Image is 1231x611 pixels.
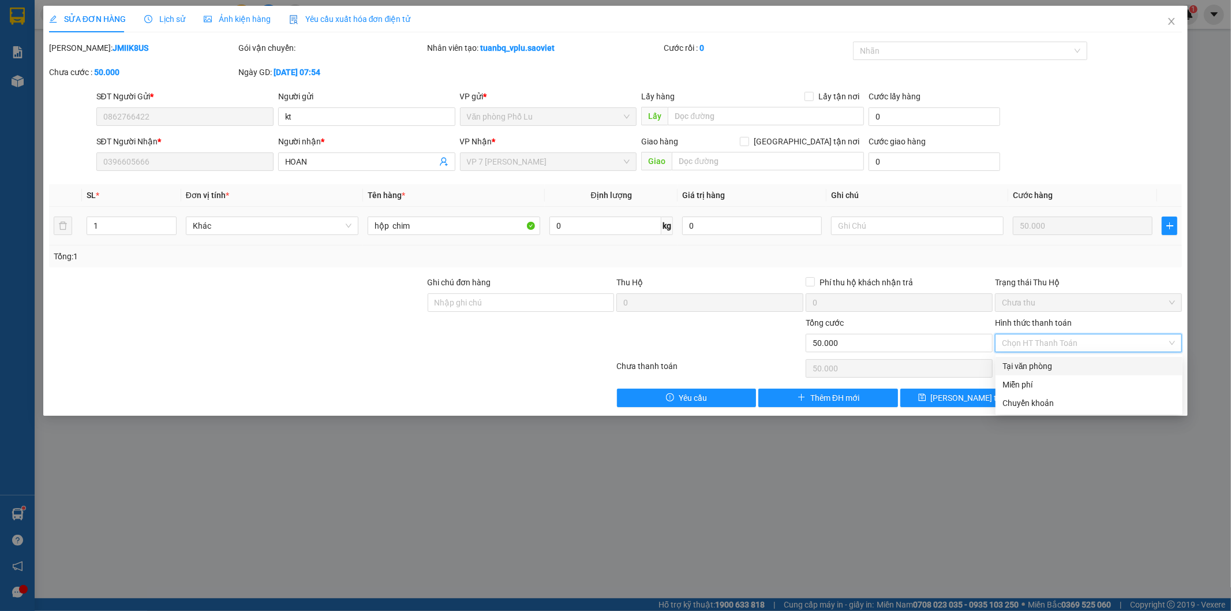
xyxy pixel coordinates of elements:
span: Tổng cước [806,318,844,327]
span: Cước hàng [1013,191,1053,200]
b: [DATE] 07:54 [274,68,320,77]
label: Cước lấy hàng [869,92,921,101]
span: Khác [193,217,351,234]
th: Ghi chú [826,184,1008,207]
span: Chưa thu [1002,294,1175,311]
span: Lấy hàng [641,92,675,101]
div: Chuyển khoản [1002,397,1176,409]
span: Thêm ĐH mới [810,392,859,404]
span: Tên hàng [368,191,405,200]
span: plus [798,393,806,403]
label: Hình thức thanh toán [995,318,1072,327]
div: Ngày GD: [238,66,425,79]
span: [GEOGRAPHIC_DATA] tận nơi [749,135,864,148]
span: close [1167,17,1176,26]
span: Yêu cầu xuất hóa đơn điện tử [289,14,411,24]
div: [PERSON_NAME]: [49,42,236,54]
label: Cước giao hàng [869,137,926,146]
button: plusThêm ĐH mới [758,389,898,407]
div: VP gửi [460,90,637,103]
span: kg [661,217,673,235]
div: Tại văn phòng [1002,360,1176,372]
span: Giao [641,152,672,170]
span: VP 7 Phạm Văn Đồng [467,153,630,170]
div: Tổng: 1 [54,250,475,263]
span: save [918,393,926,403]
input: Dọc đường [672,152,864,170]
div: Chưa cước : [49,66,236,79]
button: Close [1155,6,1188,38]
span: SL [87,191,96,200]
span: [PERSON_NAME] thay đổi [931,392,1023,404]
span: clock-circle [144,15,152,23]
span: Giao hàng [641,137,678,146]
input: Ghi chú đơn hàng [428,293,615,312]
div: Cước rồi : [664,42,851,54]
span: Lấy tận nơi [814,90,864,103]
span: Phí thu hộ khách nhận trả [815,276,918,289]
div: SĐT Người Gửi [96,90,274,103]
span: edit [49,15,57,23]
input: Dọc đường [668,107,864,125]
span: plus [1162,221,1177,230]
div: Nhân viên tạo: [428,42,662,54]
span: VP Nhận [460,137,492,146]
span: SỬA ĐƠN HÀNG [49,14,126,24]
div: Người nhận [278,135,455,148]
input: 0 [1013,217,1153,235]
div: Người gửi [278,90,455,103]
b: JMIIK8US [113,43,148,53]
input: Ghi Chú [831,217,1004,235]
span: Thu Hộ [616,278,643,287]
label: Ghi chú đơn hàng [428,278,491,287]
div: Chưa thanh toán [616,360,805,380]
span: Giá trị hàng [682,191,725,200]
button: save[PERSON_NAME] thay đổi [900,389,1040,407]
button: exclamation-circleYêu cầu [617,389,757,407]
span: user-add [439,157,448,166]
div: SĐT Người Nhận [96,135,274,148]
img: icon [289,15,298,24]
input: Cước giao hàng [869,152,1000,171]
input: Cước lấy hàng [869,107,1000,126]
button: plus [1162,217,1177,235]
span: Yêu cầu [679,392,707,404]
span: Ảnh kiện hàng [204,14,271,24]
span: Lấy [641,107,668,125]
span: Định lượng [591,191,632,200]
span: Lịch sử [144,14,185,24]
b: 0 [699,43,704,53]
span: Đơn vị tính [186,191,229,200]
div: Gói vận chuyển: [238,42,425,54]
span: picture [204,15,212,23]
input: VD: Bàn, Ghế [368,217,540,235]
span: Chọn HT Thanh Toán [1002,334,1175,352]
span: Văn phòng Phố Lu [467,108,630,125]
span: exclamation-circle [666,393,674,403]
button: delete [54,217,72,235]
div: Miễn phí [1002,378,1176,391]
b: tuanbq_vplu.saoviet [481,43,555,53]
b: 50.000 [94,68,119,77]
div: Trạng thái Thu Hộ [995,276,1182,289]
